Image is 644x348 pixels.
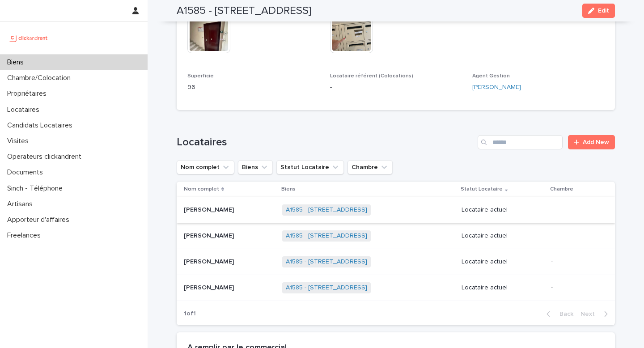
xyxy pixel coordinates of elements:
[461,184,503,194] p: Statut Locataire
[4,58,31,67] p: Biens
[551,284,601,292] p: -
[184,184,219,194] p: Nom complet
[177,197,615,223] tr: [PERSON_NAME][PERSON_NAME] A1585 - [STREET_ADDRESS] Locataire actuel-
[177,275,615,301] tr: [PERSON_NAME][PERSON_NAME] A1585 - [STREET_ADDRESS] Locataire actuel-
[286,232,367,240] a: A1585 - [STREET_ADDRESS]
[4,168,50,177] p: Documents
[4,74,78,82] p: Chambre/Colocation
[598,8,609,14] span: Edit
[286,284,367,292] a: A1585 - [STREET_ADDRESS]
[583,139,609,145] span: Add New
[568,135,615,149] a: Add New
[580,311,600,317] span: Next
[4,137,36,145] p: Visites
[577,310,615,318] button: Next
[177,4,311,17] h2: A1585 - [STREET_ADDRESS]
[187,73,214,79] span: Superficie
[177,160,234,174] button: Nom complet
[472,83,521,92] a: [PERSON_NAME]
[582,4,615,18] button: Edit
[177,223,615,249] tr: [PERSON_NAME][PERSON_NAME] A1585 - [STREET_ADDRESS] Locataire actuel-
[4,106,47,114] p: Locataires
[4,216,76,224] p: Apporteur d'affaires
[4,89,54,98] p: Propriétaires
[551,206,601,214] p: -
[550,184,573,194] p: Chambre
[462,232,544,240] p: Locataire actuel
[177,303,203,325] p: 1 of 1
[539,310,577,318] button: Back
[347,160,393,174] button: Chambre
[276,160,344,174] button: Statut Locataire
[286,258,367,266] a: A1585 - [STREET_ADDRESS]
[551,258,601,266] p: -
[4,200,40,208] p: Artisans
[472,73,510,79] span: Agent Gestion
[554,311,573,317] span: Back
[4,153,89,161] p: Operateurs clickandrent
[4,231,48,240] p: Freelances
[478,135,563,149] input: Search
[551,232,601,240] p: -
[462,284,544,292] p: Locataire actuel
[286,206,367,214] a: A1585 - [STREET_ADDRESS]
[184,256,236,266] p: [PERSON_NAME]
[330,83,462,92] p: -
[462,206,544,214] p: Locataire actuel
[238,160,273,174] button: Biens
[177,249,615,275] tr: [PERSON_NAME][PERSON_NAME] A1585 - [STREET_ADDRESS] Locataire actuel-
[462,258,544,266] p: Locataire actuel
[177,136,474,149] h1: Locataires
[281,184,296,194] p: Biens
[7,29,51,47] img: UCB0brd3T0yccxBKYDjQ
[184,204,236,214] p: [PERSON_NAME]
[4,121,80,130] p: Candidats Locataires
[187,83,319,92] p: 96
[184,230,236,240] p: [PERSON_NAME]
[330,73,413,79] span: Locataire référent (Colocations)
[184,282,236,292] p: [PERSON_NAME]
[4,184,70,193] p: Sinch - Téléphone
